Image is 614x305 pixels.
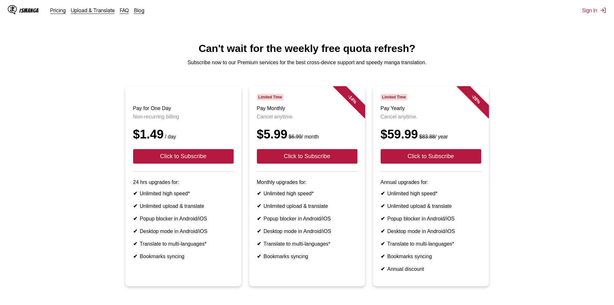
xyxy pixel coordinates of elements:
[133,190,234,197] li: Unlimited high speed*
[381,149,481,164] button: Click to Subscribe
[8,5,50,15] a: IsManga LogoIsManga
[133,203,234,209] li: Unlimited upload & translate
[381,229,385,234] b: ✔
[8,5,17,14] img: IsManga Logo
[164,134,176,139] small: / day
[381,127,481,141] div: $59.99
[133,191,137,196] b: ✔
[133,106,234,111] h3: Pay for One Day
[257,216,261,221] b: ✔
[133,203,137,209] b: ✔
[381,106,481,111] h3: Pay Yearly
[288,134,319,139] small: / month
[133,216,137,221] b: ✔
[257,190,357,197] li: Unlimited high speed*
[289,134,302,139] s: $6.99
[257,228,357,234] li: Desktop mode in Android/iOS
[134,7,144,14] a: Blog
[381,179,481,185] p: Annual upgrades for:
[257,241,261,247] b: ✔
[456,80,495,118] div: - 28 %
[381,228,481,234] li: Desktop mode in Android/iOS
[257,191,261,196] b: ✔
[257,127,357,141] div: $5.99
[257,203,261,209] b: ✔
[133,114,234,120] p: Non-recurring billing
[19,7,39,14] div: IsManga
[257,106,357,111] h3: Pay Monthly
[600,7,606,14] img: Sign out
[333,80,371,118] div: - 14 %
[257,253,357,259] li: Bookmarks syncing
[381,216,481,222] li: Popup blocker in Android/iOS
[71,7,115,14] a: Upload & Translate
[133,241,234,247] li: Translate to multi-languages*
[133,216,234,222] li: Popup blocker in Android/iOS
[418,134,448,139] small: / year
[381,203,385,209] b: ✔
[381,266,385,272] b: ✔
[50,7,66,14] a: Pricing
[381,203,481,209] li: Unlimited upload & translate
[381,266,481,272] li: Annual discount
[257,114,357,120] p: Cancel anytime.
[257,229,261,234] b: ✔
[381,254,385,259] b: ✔
[582,7,606,14] button: Sign In
[257,149,357,164] button: Click to Subscribe
[5,60,609,66] p: Subscribe now to our Premium services for the best cross-device support and speedy manga translat...
[381,241,481,247] li: Translate to multi-languages*
[133,241,137,247] b: ✔
[257,241,357,247] li: Translate to multi-languages*
[257,179,357,185] p: Monthly upgrades for:
[381,253,481,259] li: Bookmarks syncing
[381,190,481,197] li: Unlimited high speed*
[257,254,261,259] b: ✔
[381,241,385,247] b: ✔
[257,216,357,222] li: Popup blocker in Android/iOS
[133,254,137,259] b: ✔
[133,179,234,185] p: 24 hrs upgrades for:
[133,229,137,234] b: ✔
[419,134,435,139] s: $83.88
[133,228,234,234] li: Desktop mode in Android/iOS
[257,203,357,209] li: Unlimited upload & translate
[381,94,407,100] span: Limited Time
[381,114,481,120] p: Cancel anytime.
[133,253,234,259] li: Bookmarks syncing
[133,127,234,141] div: $1.49
[5,43,609,55] h1: Can't wait for the weekly free quota refresh?
[257,94,284,100] span: Limited Time
[120,7,129,14] a: FAQ
[381,191,385,196] b: ✔
[133,149,234,164] button: Click to Subscribe
[381,216,385,221] b: ✔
